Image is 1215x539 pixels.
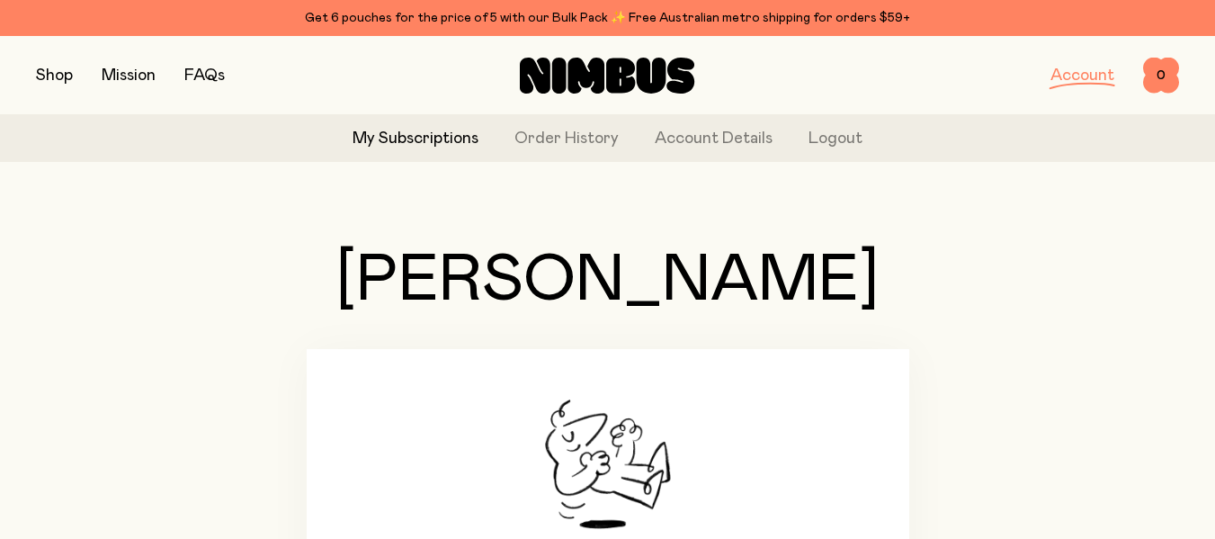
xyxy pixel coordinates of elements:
a: Account [1050,67,1114,84]
a: Order History [514,127,619,151]
button: Logout [809,127,862,151]
a: Mission [102,67,156,84]
div: Get 6 pouches for the price of 5 with our Bulk Pack ✨ Free Australian metro shipping for orders $59+ [36,7,1179,29]
a: Account Details [655,127,773,151]
h1: [PERSON_NAME] [307,248,909,313]
a: FAQs [184,67,225,84]
button: 0 [1143,58,1179,94]
a: My Subscriptions [353,127,478,151]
